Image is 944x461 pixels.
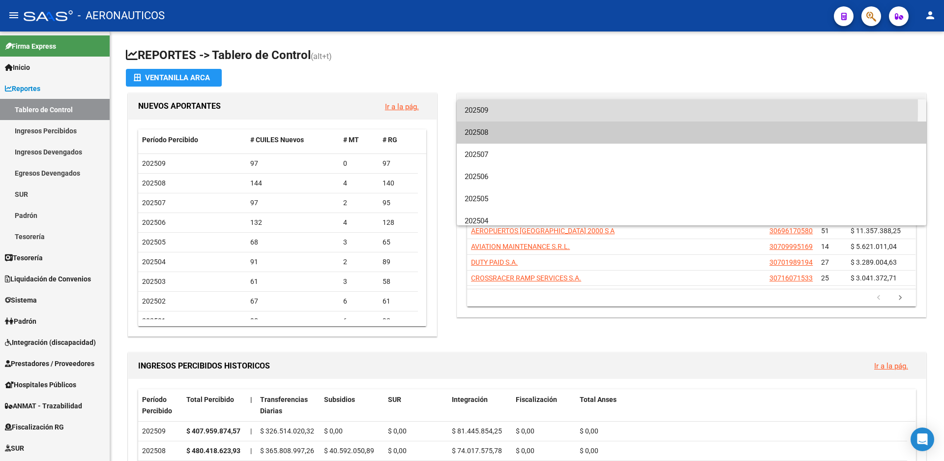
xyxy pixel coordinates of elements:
[465,166,918,188] span: 202506
[465,144,918,166] span: 202507
[465,188,918,210] span: 202505
[465,99,918,122] span: 202509
[911,428,934,451] div: Open Intercom Messenger
[465,122,918,144] span: 202508
[465,210,918,232] span: 202504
